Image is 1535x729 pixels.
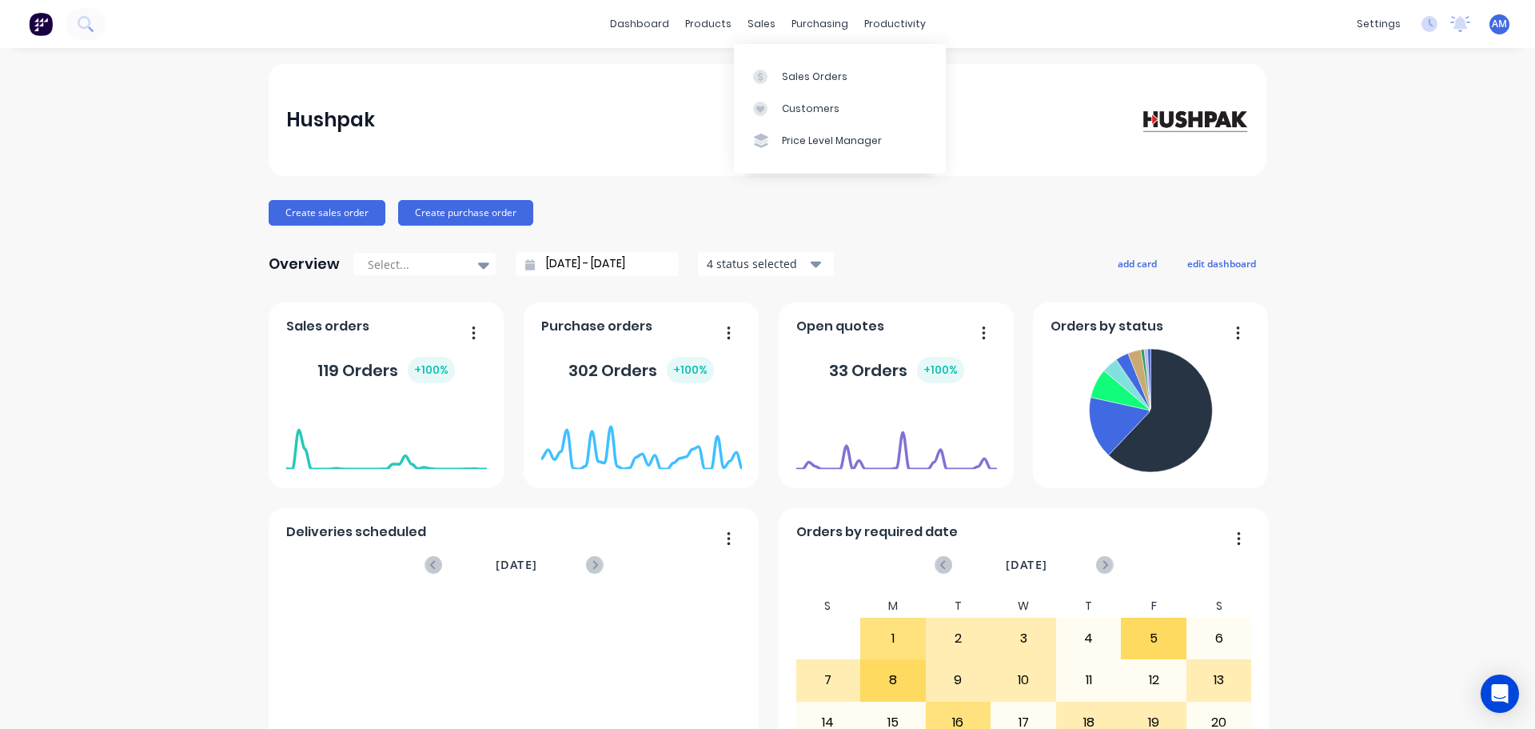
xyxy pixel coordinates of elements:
[734,125,946,157] a: Price Level Manager
[860,595,926,618] div: M
[1481,675,1519,713] div: Open Intercom Messenger
[734,93,946,125] a: Customers
[1006,556,1047,574] span: [DATE]
[926,595,991,618] div: T
[698,252,834,276] button: 4 status selected
[29,12,53,36] img: Factory
[795,595,861,618] div: S
[1121,595,1186,618] div: F
[667,357,714,383] div: + 100 %
[1122,660,1186,700] div: 12
[1051,317,1163,336] span: Orders by status
[783,12,856,36] div: purchasing
[398,200,533,226] button: Create purchase order
[1137,106,1249,134] img: Hushpak
[927,619,991,659] div: 2
[1107,253,1167,274] button: add card
[1057,619,1121,659] div: 4
[927,660,991,700] div: 9
[286,317,369,336] span: Sales orders
[1186,595,1252,618] div: S
[861,660,925,700] div: 8
[707,255,807,272] div: 4 status selected
[496,556,537,574] span: [DATE]
[269,200,385,226] button: Create sales order
[269,248,340,280] div: Overview
[1187,619,1251,659] div: 6
[991,660,1055,700] div: 10
[568,357,714,383] div: 302 Orders
[1492,17,1507,31] span: AM
[1349,12,1409,36] div: settings
[1187,660,1251,700] div: 13
[991,619,1055,659] div: 3
[782,70,847,84] div: Sales Orders
[829,357,964,383] div: 33 Orders
[856,12,934,36] div: productivity
[861,619,925,659] div: 1
[796,660,860,700] div: 7
[677,12,740,36] div: products
[734,60,946,92] a: Sales Orders
[740,12,783,36] div: sales
[602,12,677,36] a: dashboard
[541,317,652,336] span: Purchase orders
[1177,253,1266,274] button: edit dashboard
[1122,619,1186,659] div: 5
[782,134,882,148] div: Price Level Manager
[408,357,455,383] div: + 100 %
[796,317,884,336] span: Open quotes
[286,104,375,136] div: Hushpak
[1057,660,1121,700] div: 11
[917,357,964,383] div: + 100 %
[1056,595,1122,618] div: T
[991,595,1056,618] div: W
[782,102,839,116] div: Customers
[317,357,455,383] div: 119 Orders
